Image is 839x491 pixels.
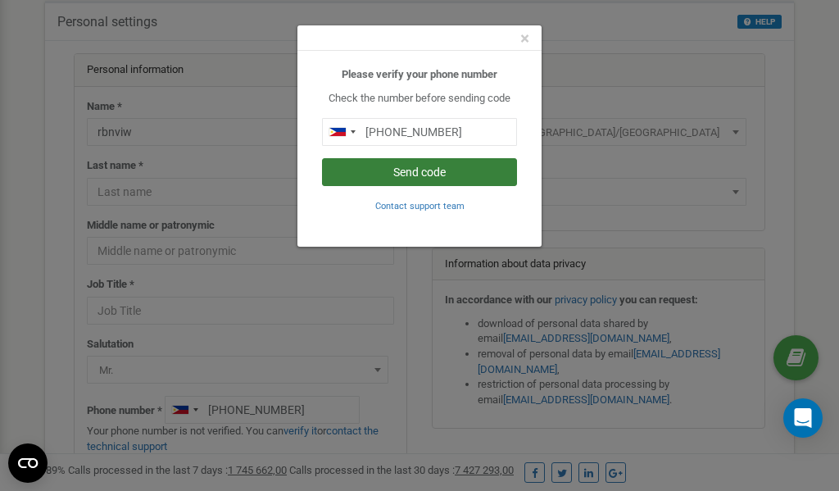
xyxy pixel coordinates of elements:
[520,29,529,48] span: ×
[375,199,465,211] a: Contact support team
[342,68,497,80] b: Please verify your phone number
[783,398,823,438] div: Open Intercom Messenger
[322,91,517,107] p: Check the number before sending code
[375,201,465,211] small: Contact support team
[323,119,361,145] div: Telephone country code
[322,158,517,186] button: Send code
[322,118,517,146] input: 0905 123 4567
[8,443,48,483] button: Open CMP widget
[520,30,529,48] button: Close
